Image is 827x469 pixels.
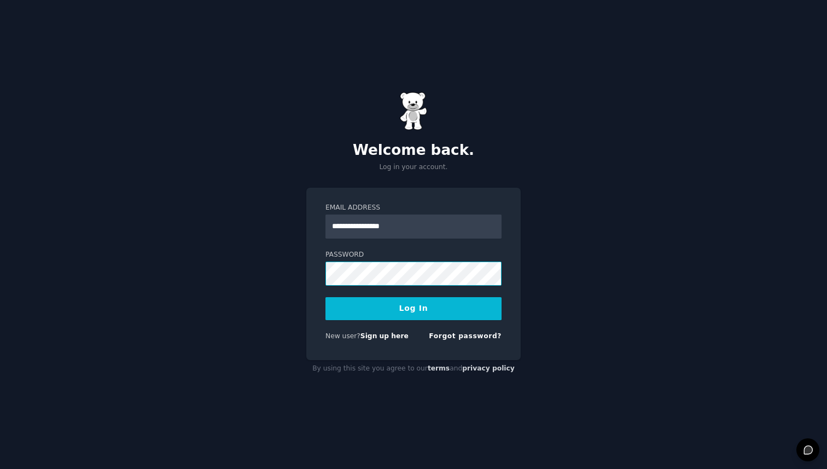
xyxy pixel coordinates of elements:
a: Forgot password? [429,332,502,340]
p: Log in your account. [306,163,521,172]
label: Password [325,250,502,260]
label: Email Address [325,203,502,213]
span: New user? [325,332,360,340]
a: terms [428,364,450,372]
a: privacy policy [462,364,515,372]
div: By using this site you agree to our and [306,360,521,378]
h2: Welcome back. [306,142,521,159]
img: Gummy Bear [400,92,427,130]
button: Log In [325,297,502,320]
a: Sign up here [360,332,409,340]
